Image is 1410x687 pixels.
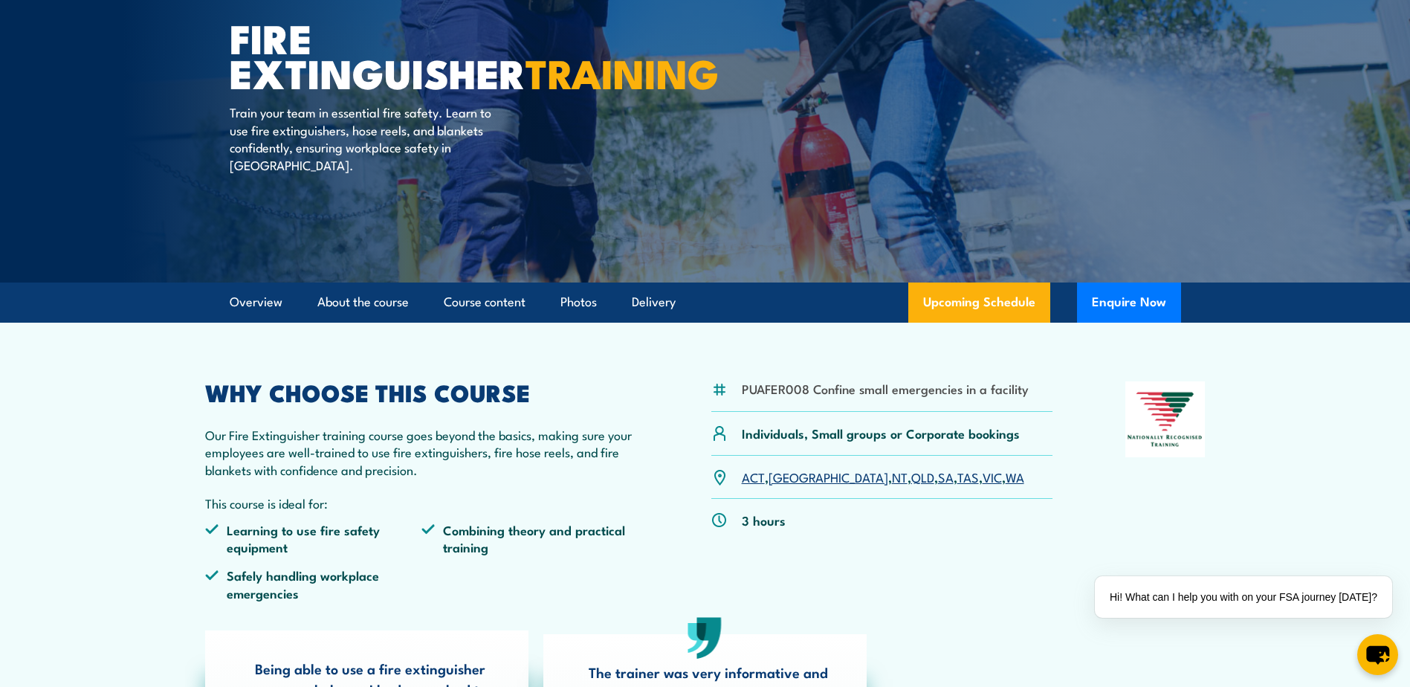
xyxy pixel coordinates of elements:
[769,468,888,486] a: [GEOGRAPHIC_DATA]
[560,283,597,322] a: Photos
[742,468,1024,486] p: , , , , , , ,
[892,468,908,486] a: NT
[983,468,1002,486] a: VIC
[938,468,954,486] a: SA
[421,521,638,556] li: Combining theory and practical training
[1357,634,1398,675] button: chat-button
[205,521,422,556] li: Learning to use fire safety equipment
[957,468,979,486] a: TAS
[742,468,765,486] a: ACT
[205,494,639,512] p: This course is ideal for:
[1006,468,1024,486] a: WA
[525,41,719,103] strong: TRAINING
[908,283,1050,323] a: Upcoming Schedule
[444,283,525,322] a: Course content
[632,283,676,322] a: Delivery
[1095,576,1392,618] div: Hi! What can I help you with on your FSA journey [DATE]?
[205,381,639,402] h2: WHY CHOOSE THIS COURSE
[230,283,282,322] a: Overview
[205,567,422,601] li: Safely handling workplace emergencies
[742,425,1020,442] p: Individuals, Small groups or Corporate bookings
[317,283,409,322] a: About the course
[1077,283,1181,323] button: Enquire Now
[1125,381,1206,457] img: Nationally Recognised Training logo.
[230,20,597,89] h1: Fire Extinguisher
[911,468,934,486] a: QLD
[205,426,639,478] p: Our Fire Extinguisher training course goes beyond the basics, making sure your employees are well...
[742,380,1029,397] li: PUAFER008 Confine small emergencies in a facility
[230,103,501,173] p: Train your team in essential fire safety. Learn to use fire extinguishers, hose reels, and blanke...
[742,512,786,529] p: 3 hours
